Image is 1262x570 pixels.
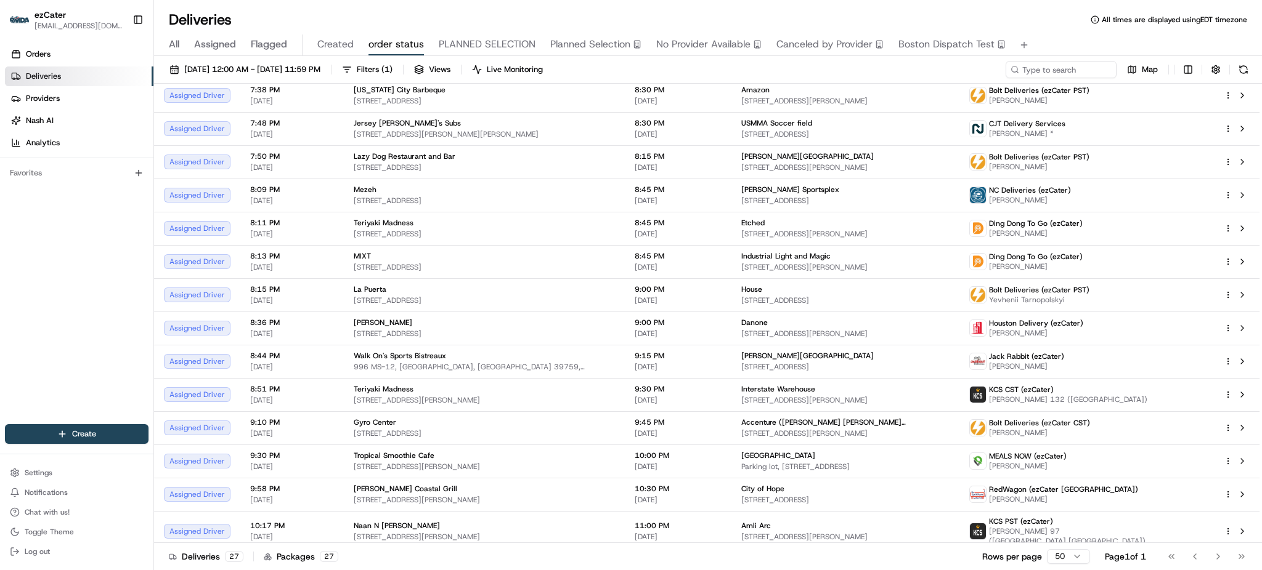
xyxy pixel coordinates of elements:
img: kcs-delivery.png [970,387,986,403]
span: KCS PST (ezCater) [989,516,1053,526]
span: Jack Rabbit (ezCater) [989,351,1064,361]
span: [PERSON_NAME] [989,494,1138,504]
span: [STREET_ADDRESS] [741,295,950,305]
button: Notifications [5,484,149,501]
span: [DATE] [635,295,722,305]
button: Filters(1) [336,61,398,78]
span: [PERSON_NAME] [989,461,1067,471]
span: [DATE] [250,532,334,542]
span: [EMAIL_ADDRESS][DOMAIN_NAME] [35,21,123,31]
span: Map [1142,64,1158,75]
span: Filters [357,64,393,75]
span: [DATE] [635,462,722,472]
span: KCS CST (ezCater) [989,385,1054,395]
span: USMMA Soccer field [741,118,812,128]
button: Views [409,61,456,78]
img: bolt_logo.png [970,87,986,103]
img: houstondeliveryservices_logo.png [970,320,986,336]
span: MEALS NOW (ezCater) [989,451,1067,461]
span: [DATE] [250,428,334,438]
span: [STREET_ADDRESS] [354,428,615,438]
span: City of Hope [741,484,784,494]
span: Yevhenii Tarnopolskyi [989,295,1089,305]
img: NCDeliveries.png [970,187,986,203]
span: 8:44 PM [250,351,334,361]
span: [DATE] [250,362,334,372]
span: 8:45 PM [635,218,722,228]
input: Type to search [1006,61,1117,78]
span: Industrial Light and Magic [741,251,831,261]
span: [PERSON_NAME] [989,262,1083,271]
span: [STREET_ADDRESS][PERSON_NAME] [741,229,950,239]
span: 8:45 PM [635,251,722,261]
img: Nash [12,12,37,37]
span: 9:58 PM [250,484,334,494]
span: Notifications [25,488,68,497]
span: ezCater [35,9,66,21]
span: ( 1 ) [381,64,393,75]
span: [DATE] [635,428,722,438]
span: 9:10 PM [250,417,334,427]
span: Toggle Theme [25,527,74,537]
span: 8:11 PM [250,218,334,228]
a: Analytics [5,133,153,153]
span: Ding Dong To Go (ezCater) [989,219,1083,228]
a: Deliveries [5,66,153,86]
span: [STREET_ADDRESS] [354,295,615,305]
span: Walk On's Sports Bistreaux [354,351,446,361]
button: ezCaterezCater[EMAIL_ADDRESS][DOMAIN_NAME] [5,5,128,34]
div: 27 [320,551,338,562]
span: 7:48 PM [250,118,334,128]
span: Created [317,37,354,52]
span: [DATE] [250,129,334,139]
span: CJT Delivery Services [989,119,1065,129]
span: Teriyaki Madness [354,384,413,394]
span: Settings [25,468,52,478]
img: melas_now_logo.png [970,453,986,469]
img: bolt_logo.png [970,154,986,170]
span: [DATE] [250,495,334,505]
button: [DATE] 12:00 AM - [DATE] 11:59 PM [164,61,326,78]
span: [STREET_ADDRESS][PERSON_NAME] [741,163,950,172]
h1: Deliveries [169,10,232,30]
div: 📗 [12,180,22,190]
input: Clear [32,79,203,92]
button: Start new chat [210,121,224,136]
span: [PERSON_NAME] [989,361,1064,371]
span: Accenture ([PERSON_NAME] [PERSON_NAME][GEOGRAPHIC_DATA]) [741,417,950,427]
span: Naan N [PERSON_NAME] [354,521,440,531]
span: No Provider Available [656,37,751,52]
span: [PERSON_NAME] * [989,129,1065,138]
span: [PERSON_NAME] [354,318,412,327]
span: 9:15 PM [635,351,722,361]
span: Houston Delivery (ezCater) [989,318,1083,328]
span: 10:30 PM [635,484,722,494]
span: Amazon [741,85,770,95]
img: time_to_eat_nevada_logo [970,486,986,502]
span: [PERSON_NAME] [989,95,1089,105]
span: Parking lot, [STREET_ADDRESS] [741,462,950,472]
span: [DATE] [635,395,722,405]
span: [DATE] [635,532,722,542]
span: [PERSON_NAME][GEOGRAPHIC_DATA] [741,351,874,361]
span: [STREET_ADDRESS] [354,163,615,172]
span: [DATE] [250,163,334,172]
span: [STREET_ADDRESS] [741,196,950,206]
div: 27 [225,551,243,562]
img: jack_rabbit_logo.png [970,353,986,369]
span: [STREET_ADDRESS][PERSON_NAME] [741,262,950,272]
img: kcs-delivery.png [970,523,986,539]
span: Pylon [123,209,149,218]
span: order status [368,37,424,52]
span: La Puerta [354,284,386,294]
span: Bolt Deliveries (ezCater PST) [989,285,1089,295]
img: bolt_logo.png [970,287,986,303]
img: ezCater [10,16,30,24]
span: [STREET_ADDRESS] [354,196,615,206]
a: 💻API Documentation [99,174,203,196]
span: 8:13 PM [250,251,334,261]
span: Bolt Deliveries (ezCater PST) [989,152,1089,162]
span: Providers [26,93,60,104]
span: Analytics [26,137,60,148]
span: [DATE] [635,495,722,505]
